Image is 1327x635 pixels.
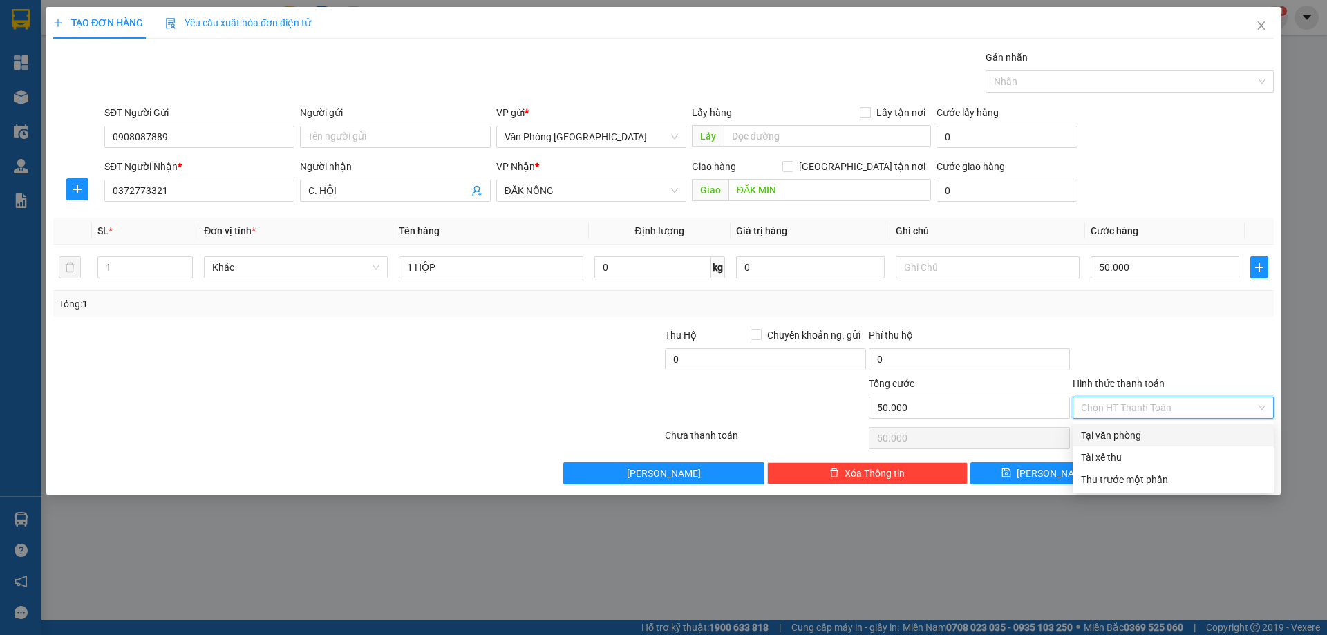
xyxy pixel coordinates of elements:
[692,179,728,201] span: Giao
[496,105,686,120] div: VP gửi
[105,12,144,57] strong: Nhà xe QUỐC ĐẠT
[627,466,701,481] span: [PERSON_NAME]
[845,466,905,481] span: Xóa Thông tin
[890,218,1085,245] th: Ghi chú
[496,161,535,172] span: VP Nhận
[505,180,678,201] span: ĐĂK NÔNG
[728,179,931,201] input: Dọc đường
[399,225,440,236] span: Tên hàng
[59,296,512,312] div: Tổng: 1
[67,184,88,195] span: plus
[104,88,145,133] strong: PHIẾU BIÊN NHẬN
[165,18,176,29] img: icon
[937,107,999,118] label: Cước lấy hàng
[896,256,1080,278] input: Ghi Chú
[563,462,764,484] button: [PERSON_NAME]
[204,225,256,236] span: Đơn vị tính
[692,161,736,172] span: Giao hàng
[663,428,867,452] div: Chưa thanh toán
[212,257,379,278] span: Khác
[53,17,143,28] span: TẠO ĐƠN HÀNG
[300,105,490,120] div: Người gửi
[6,59,103,108] img: logo
[736,225,787,236] span: Giá trị hàng
[471,185,482,196] span: user-add
[970,462,1120,484] button: save[PERSON_NAME]
[937,126,1077,148] input: Cước lấy hàng
[399,256,583,278] input: VD: Bàn, Ghế
[793,159,931,174] span: [GEOGRAPHIC_DATA] tận nơi
[692,107,732,118] span: Lấy hàng
[937,180,1077,202] input: Cước giao hàng
[724,125,931,147] input: Dọc đường
[692,125,724,147] span: Lấy
[300,159,490,174] div: Người nhận
[1091,225,1138,236] span: Cước hàng
[104,159,294,174] div: SĐT Người Nhận
[937,161,1005,172] label: Cước giao hàng
[1001,468,1011,479] span: save
[147,93,265,107] span: BXTTDN1308250038
[505,126,678,147] span: Văn Phòng Đà Nẵng
[711,256,725,278] span: kg
[1017,466,1091,481] span: [PERSON_NAME]
[165,17,311,28] span: Yêu cầu xuất hóa đơn điện tử
[66,178,88,200] button: plus
[1251,262,1268,273] span: plus
[986,52,1028,63] label: Gán nhãn
[1073,378,1165,389] label: Hình thức thanh toán
[1081,450,1265,465] div: Tài xế thu
[1242,7,1281,46] button: Close
[1250,256,1268,278] button: plus
[104,105,294,120] div: SĐT Người Gửi
[1081,428,1265,443] div: Tại văn phòng
[635,225,684,236] span: Định lượng
[665,330,697,341] span: Thu Hộ
[97,225,109,236] span: SL
[829,468,839,479] span: delete
[1256,20,1267,31] span: close
[869,328,1070,348] div: Phí thu hộ
[869,378,914,389] span: Tổng cước
[736,256,885,278] input: 0
[871,105,931,120] span: Lấy tận nơi
[1081,472,1265,487] div: Thu trước một phần
[53,18,63,28] span: plus
[762,328,866,343] span: Chuyển khoản ng. gửi
[104,60,144,86] span: 0906 477 911
[59,256,81,278] button: delete
[767,462,968,484] button: deleteXóa Thông tin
